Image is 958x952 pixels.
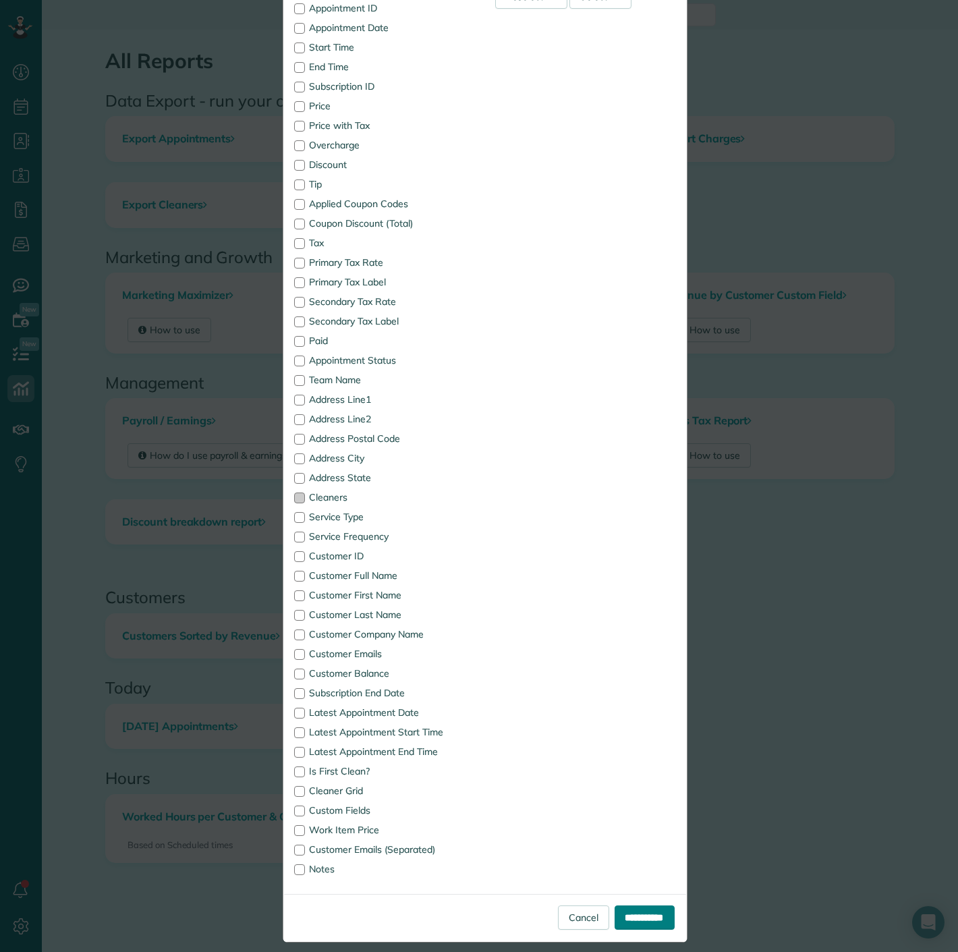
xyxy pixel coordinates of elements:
[294,551,475,561] label: Customer ID
[294,669,475,678] label: Customer Balance
[294,297,475,306] label: Secondary Tax Rate
[294,140,475,150] label: Overcharge
[294,238,475,248] label: Tax
[294,375,475,385] label: Team Name
[294,82,475,91] label: Subscription ID
[294,179,475,189] label: Tip
[558,905,609,930] a: Cancel
[294,23,475,32] label: Appointment Date
[294,62,475,72] label: End Time
[294,101,475,111] label: Price
[294,277,475,287] label: Primary Tax Label
[294,199,475,208] label: Applied Coupon Codes
[294,493,475,502] label: Cleaners
[294,336,475,345] label: Paid
[294,512,475,522] label: Service Type
[294,453,475,463] label: Address City
[294,649,475,659] label: Customer Emails
[294,414,475,424] label: Address Line2
[294,395,475,404] label: Address Line1
[294,316,475,326] label: Secondary Tax Label
[294,434,475,443] label: Address Postal Code
[294,356,475,365] label: Appointment Status
[294,806,475,815] label: Custom Fields
[294,629,475,639] label: Customer Company Name
[294,590,475,600] label: Customer First Name
[294,727,475,737] label: Latest Appointment Start Time
[294,688,475,698] label: Subscription End Date
[294,825,475,835] label: Work Item Price
[294,786,475,795] label: Cleaner Grid
[294,708,475,717] label: Latest Appointment Date
[294,121,475,130] label: Price with Tax
[294,864,475,874] label: Notes
[294,747,475,756] label: Latest Appointment End Time
[294,532,475,541] label: Service Frequency
[294,43,475,52] label: Start Time
[294,473,475,482] label: Address State
[294,845,475,854] label: Customer Emails (Separated)
[294,571,475,580] label: Customer Full Name
[294,610,475,619] label: Customer Last Name
[294,258,475,267] label: Primary Tax Rate
[294,160,475,169] label: Discount
[294,219,475,228] label: Coupon Discount (Total)
[294,3,475,13] label: Appointment ID
[294,766,475,776] label: Is First Clean?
